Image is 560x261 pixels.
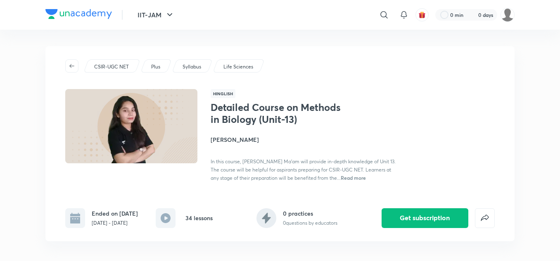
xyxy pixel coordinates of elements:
[45,9,112,19] img: Company Logo
[133,7,180,23] button: IIT-JAM
[150,63,162,71] a: Plus
[223,63,253,71] p: Life Sciences
[222,63,255,71] a: Life Sciences
[501,8,515,22] img: roshni
[211,135,396,144] h4: [PERSON_NAME]
[151,63,160,71] p: Plus
[415,8,429,21] button: avatar
[382,208,468,228] button: Get subscription
[211,101,346,125] h1: Detailed Course on Methods in Biology (Unit-13)
[93,63,131,71] a: CSIR-UGC NET
[211,158,396,181] span: In this course, [PERSON_NAME] Ma'am will provide in-depth knowledge of Unit 13. The course will b...
[475,208,495,228] button: false
[211,89,235,98] span: Hinglish
[181,63,203,71] a: Syllabus
[185,214,213,222] h6: 34 lessons
[94,63,129,71] p: CSIR-UGC NET
[45,9,112,21] a: Company Logo
[92,219,138,227] p: [DATE] - [DATE]
[92,209,138,218] h6: Ended on [DATE]
[64,88,199,164] img: Thumbnail
[283,209,337,218] h6: 0 practices
[341,174,366,181] span: Read more
[283,219,337,227] p: 0 questions by educators
[183,63,201,71] p: Syllabus
[468,11,477,19] img: streak
[418,11,426,19] img: avatar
